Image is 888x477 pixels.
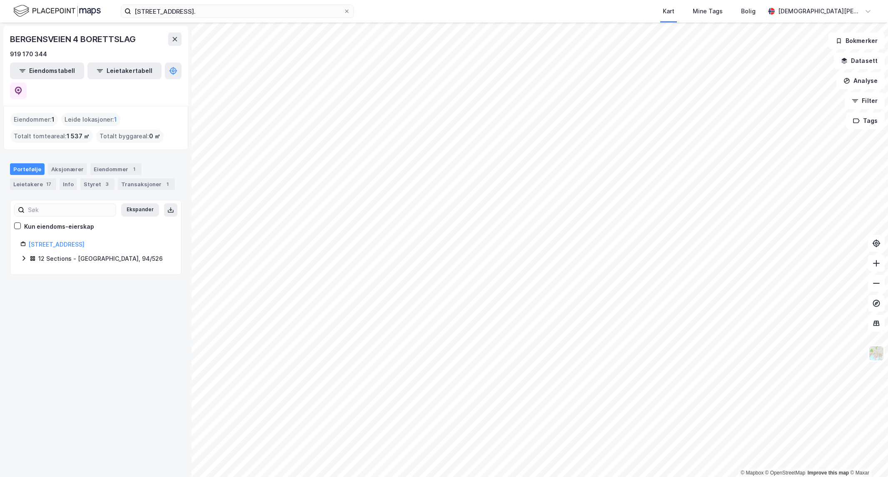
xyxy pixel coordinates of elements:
[96,130,164,143] div: Totalt byggareal :
[149,131,160,141] span: 0 ㎡
[45,180,53,188] div: 17
[834,52,885,69] button: Datasett
[90,163,142,175] div: Eiendommer
[10,62,84,79] button: Eiendomstabell
[808,470,849,476] a: Improve this map
[67,131,90,141] span: 1 537 ㎡
[114,115,117,125] span: 1
[121,203,159,217] button: Ekspander
[131,5,343,17] input: Søk på adresse, matrikkel, gårdeiere, leietakere eller personer
[24,222,94,232] div: Kun eiendoms-eierskap
[118,178,175,190] div: Transaksjoner
[25,204,116,216] input: Søk
[846,112,885,129] button: Tags
[28,241,85,248] a: [STREET_ADDRESS]
[778,6,861,16] div: [DEMOGRAPHIC_DATA][PERSON_NAME]
[693,6,723,16] div: Mine Tags
[845,92,885,109] button: Filter
[846,437,888,477] iframe: Chat Widget
[10,163,45,175] div: Portefølje
[48,163,87,175] div: Aksjonærer
[836,72,885,89] button: Analyse
[130,165,138,173] div: 1
[10,32,137,46] div: BERGENSVEIEN 4 BORETTSLAG
[60,178,77,190] div: Info
[52,115,55,125] span: 1
[663,6,674,16] div: Kart
[10,178,56,190] div: Leietakere
[10,130,93,143] div: Totalt tomteareal :
[741,6,756,16] div: Bolig
[103,180,111,188] div: 3
[87,62,162,79] button: Leietakertabell
[828,32,885,49] button: Bokmerker
[80,178,114,190] div: Styret
[10,113,58,126] div: Eiendommer :
[868,345,884,361] img: Z
[10,49,47,59] div: 919 170 344
[163,180,172,188] div: 1
[765,470,806,476] a: OpenStreetMap
[741,470,764,476] a: Mapbox
[38,254,163,264] div: 12 Sections - [GEOGRAPHIC_DATA], 94/526
[846,437,888,477] div: Kontrollprogram for chat
[13,4,101,18] img: logo.f888ab2527a4732fd821a326f86c7f29.svg
[61,113,120,126] div: Leide lokasjoner :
